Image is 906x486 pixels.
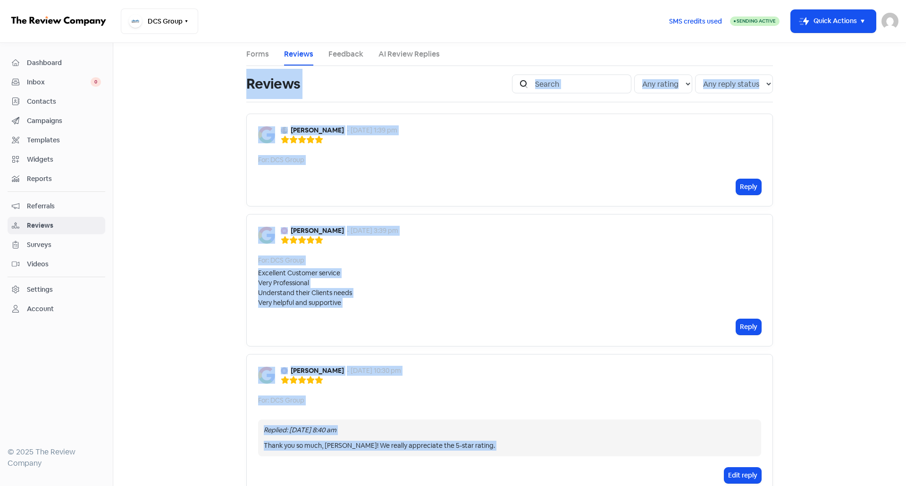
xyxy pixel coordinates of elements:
[737,18,776,24] span: Sending Active
[8,151,105,168] a: Widgets
[27,304,54,314] div: Account
[736,319,761,335] button: Reply
[8,255,105,273] a: Videos
[8,112,105,130] a: Campaigns
[8,198,105,215] a: Referrals
[291,125,344,135] b: [PERSON_NAME]
[8,93,105,110] a: Contacts
[27,240,101,250] span: Surveys
[291,366,344,376] b: [PERSON_NAME]
[8,132,105,149] a: Templates
[328,49,363,60] a: Feedback
[27,221,101,231] span: Reviews
[27,58,101,68] span: Dashboard
[281,227,288,234] img: Avatar
[27,116,101,126] span: Campaigns
[347,226,398,236] div: - [DATE] 3:39 pm
[669,16,722,26] span: SMS credits used
[791,10,876,33] button: Quick Actions
[8,281,105,298] a: Settings
[8,74,105,91] a: Inbox 0
[291,226,344,236] b: [PERSON_NAME]
[27,259,101,269] span: Videos
[258,395,304,405] div: For: DCS Group
[8,446,105,469] div: © 2025 The Review Company
[8,54,105,72] a: Dashboard
[27,285,53,295] div: Settings
[27,174,101,184] span: Reports
[258,255,304,265] div: For: DCS Group
[378,49,440,60] a: AI Review Replies
[347,125,397,135] div: - [DATE] 1:39 pm
[284,49,313,60] a: Reviews
[121,8,198,34] button: DCS Group
[724,468,761,483] button: Edit reply
[8,217,105,234] a: Reviews
[730,16,780,27] a: Sending Active
[661,16,730,25] a: SMS credits used
[347,366,401,376] div: - [DATE] 10:30 pm
[881,13,898,30] img: User
[27,97,101,107] span: Contacts
[264,426,336,434] i: Replied: [DATE] 8:40 am
[8,300,105,318] a: Account
[246,49,269,60] a: Forms
[8,236,105,254] a: Surveys
[258,367,275,384] img: Image
[27,77,91,87] span: Inbox
[281,367,288,374] img: Avatar
[91,77,101,87] span: 0
[27,201,101,211] span: Referrals
[246,69,300,99] h1: Reviews
[258,126,275,143] img: Image
[258,155,304,165] div: For: DCS Group
[529,74,631,93] input: Search
[27,155,101,165] span: Widgets
[27,135,101,145] span: Templates
[8,170,105,188] a: Reports
[264,441,755,451] div: Thank you so much, [PERSON_NAME]! We really appreciate the 5-star rating.
[736,179,761,195] button: Reply
[258,268,352,308] div: Excellent Customer service Very Professional Understand their Clients needs Very helpful and supp...
[281,127,288,134] img: Avatar
[258,227,275,244] img: Image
